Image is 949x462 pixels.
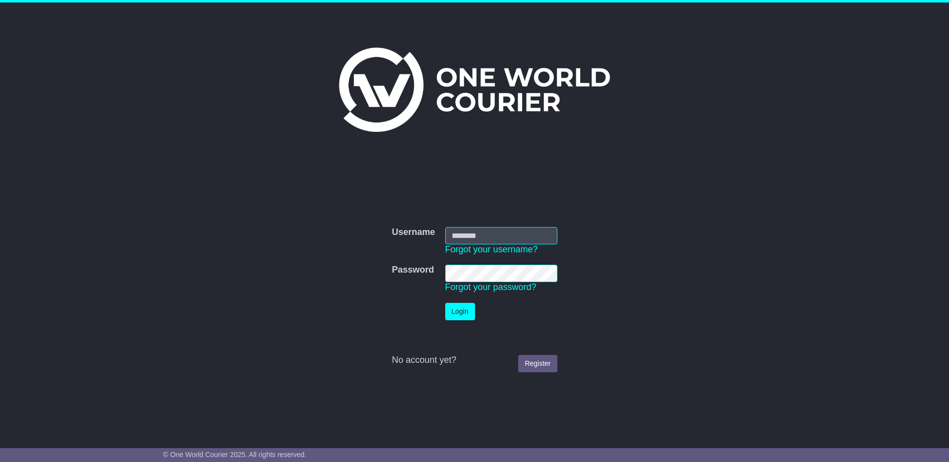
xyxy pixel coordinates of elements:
a: Forgot your password? [445,282,537,292]
a: Forgot your username? [445,244,538,254]
span: © One World Courier 2025. All rights reserved. [163,451,307,459]
button: Login [445,303,475,320]
div: No account yet? [392,355,557,366]
label: Username [392,227,435,238]
a: Register [518,355,557,372]
img: One World [339,48,610,132]
label: Password [392,265,434,276]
